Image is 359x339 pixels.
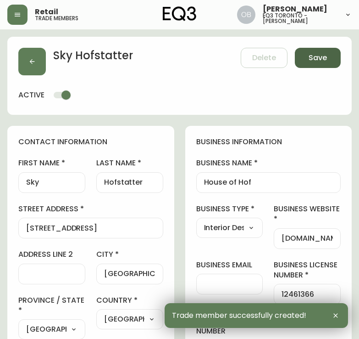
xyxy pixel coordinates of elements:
[196,158,341,168] label: business name
[263,6,327,13] span: [PERSON_NAME]
[196,260,263,270] label: business email
[282,234,333,243] input: https://www.designshop.com
[295,48,341,68] button: Save
[163,6,197,21] img: logo
[274,204,341,225] label: business website
[172,311,306,320] span: Trade member successfully created!
[274,260,341,281] label: business license number
[237,6,255,24] img: 8e0065c524da89c5c924d5ed86cfe468
[263,13,337,24] h5: eq3 toronto - [PERSON_NAME]
[96,295,163,305] label: country
[35,16,78,21] h5: trade members
[196,137,341,147] h4: business information
[35,8,58,16] span: Retail
[96,249,163,260] label: city
[18,137,163,147] h4: contact information
[196,204,263,214] label: business type
[18,295,85,316] label: province / state
[53,48,133,68] h2: Sky Hofstatter
[18,90,44,100] h4: active
[18,204,163,214] label: street address
[18,158,85,168] label: first name
[96,158,163,168] label: last name
[309,53,327,63] span: Save
[18,249,85,260] label: address line 2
